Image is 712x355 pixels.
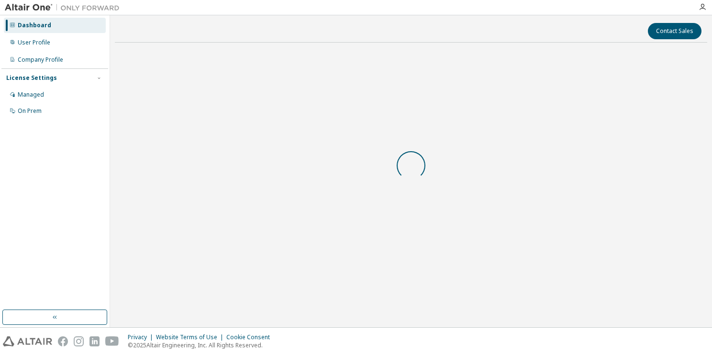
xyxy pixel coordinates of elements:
[74,336,84,346] img: instagram.svg
[18,39,50,46] div: User Profile
[648,23,701,39] button: Contact Sales
[18,91,44,99] div: Managed
[89,336,100,346] img: linkedin.svg
[6,74,57,82] div: License Settings
[105,336,119,346] img: youtube.svg
[5,3,124,12] img: Altair One
[18,22,51,29] div: Dashboard
[128,341,276,349] p: © 2025 Altair Engineering, Inc. All Rights Reserved.
[3,336,52,346] img: altair_logo.svg
[18,56,63,64] div: Company Profile
[18,107,42,115] div: On Prem
[128,333,156,341] div: Privacy
[226,333,276,341] div: Cookie Consent
[58,336,68,346] img: facebook.svg
[156,333,226,341] div: Website Terms of Use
